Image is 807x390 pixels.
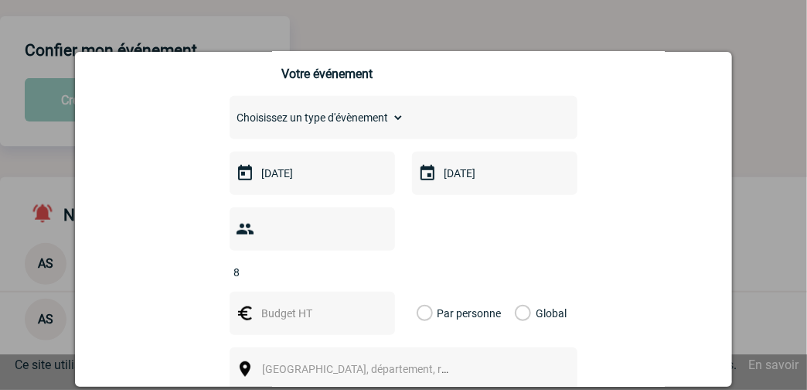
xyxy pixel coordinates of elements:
label: Global [515,292,525,335]
input: Date de fin [440,163,547,183]
input: Date de début [257,163,364,183]
span: [GEOGRAPHIC_DATA], département, région... [262,363,477,375]
input: Nombre de participants [230,262,375,282]
input: Budget HT [257,303,364,323]
h3: Votre événement [282,67,526,81]
label: Par personne [417,292,434,335]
